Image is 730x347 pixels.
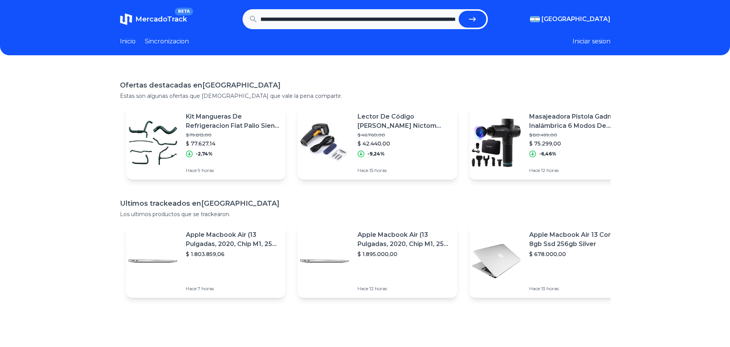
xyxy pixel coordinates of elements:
p: $ 75.299,00 [529,140,623,147]
a: Featured imageApple Macbook Air (13 Pulgadas, 2020, Chip M1, 256 Gb De Ssd, 8 Gb De Ram) - Plata$... [126,224,285,298]
p: Hace 12 horas [358,286,451,292]
img: Featured image [126,116,180,170]
button: Iniciar sesion [573,37,610,46]
p: $ 46.760,00 [358,132,451,138]
p: $ 1.803.859,06 [186,250,279,258]
p: $ 79.813,00 [186,132,279,138]
a: Featured imageKit Mangueras De Refrigeracion Fiat Palio Siena 1.6 8v 1996/$ 79.813,00$ 77.627,14-... [126,106,285,180]
a: Featured imageApple Macbook Air (13 Pulgadas, 2020, Chip M1, 256 Gb De Ssd, 8 Gb De Ram) - Plata$... [298,224,457,298]
img: Featured image [298,234,351,288]
span: MercadoTrack [135,15,187,23]
p: Hace 7 horas [186,286,279,292]
p: Estas son algunas ofertas que [DEMOGRAPHIC_DATA] que vale la pena compartir. [120,92,610,100]
p: Hace 13 horas [529,286,623,292]
p: Hace 15 horas [358,167,451,173]
button: [GEOGRAPHIC_DATA] [530,15,610,24]
span: BETA [175,8,193,15]
a: Sincronizacion [145,37,189,46]
h1: Ofertas destacadas en [GEOGRAPHIC_DATA] [120,80,610,91]
p: Apple Macbook Air 13 Core I5 8gb Ssd 256gb Silver [529,230,623,249]
p: $ 77.627,14 [186,140,279,147]
p: Hace 9 horas [186,167,279,173]
p: $ 42.440,00 [358,140,451,147]
p: -2,74% [196,151,213,157]
a: Featured imageMasajeadora Pistola Gadnic Inalámbrica 6 Modos De Masaje$ 80.499,00$ 75.299,00-6,46... [469,106,629,180]
img: Featured image [469,234,523,288]
h1: Ultimos trackeados en [GEOGRAPHIC_DATA] [120,198,610,209]
img: MercadoTrack [120,13,132,25]
a: Inicio [120,37,136,46]
p: -9,24% [367,151,385,157]
img: Featured image [469,116,523,170]
p: Masajeadora Pistola Gadnic Inalámbrica 6 Modos De Masaje [529,112,623,131]
a: Featured imageLector De Código [PERSON_NAME] Nictom 8200w Usb Inalámbrico Cba$ 46.760,00$ 42.440,... [298,106,457,180]
p: -6,46% [539,151,556,157]
p: Apple Macbook Air (13 Pulgadas, 2020, Chip M1, 256 Gb De Ssd, 8 Gb De Ram) - Plata [186,230,279,249]
p: Los ultimos productos que se trackearon. [120,210,610,218]
p: $ 678.000,00 [529,250,623,258]
p: Hace 12 horas [529,167,623,173]
a: MercadoTrackBETA [120,13,187,25]
img: Featured image [126,234,180,288]
p: Lector De Código [PERSON_NAME] Nictom 8200w Usb Inalámbrico Cba [358,112,451,131]
p: $ 1.895.000,00 [358,250,451,258]
img: Argentina [530,16,540,22]
p: Apple Macbook Air (13 Pulgadas, 2020, Chip M1, 256 Gb De Ssd, 8 Gb De Ram) - Plata [358,230,451,249]
span: [GEOGRAPHIC_DATA] [541,15,610,24]
p: Kit Mangueras De Refrigeracion Fiat Palio Siena 1.6 8v 1996/ [186,112,279,131]
img: Featured image [298,116,351,170]
a: Featured imageApple Macbook Air 13 Core I5 8gb Ssd 256gb Silver$ 678.000,00Hace 13 horas [469,224,629,298]
p: $ 80.499,00 [529,132,623,138]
